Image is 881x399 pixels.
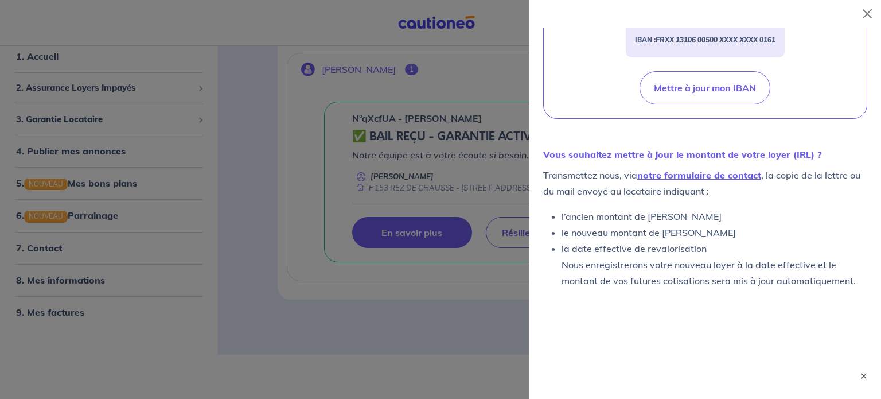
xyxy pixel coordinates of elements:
[637,169,761,181] a: notre formulaire de contact
[858,370,870,382] button: ×
[640,71,770,104] button: Mettre à jour mon IBAN
[858,5,876,23] button: Close
[543,149,822,160] strong: Vous souhaitez mettre à jour le montant de votre loyer (IRL) ?
[562,224,867,241] li: le nouveau montant de [PERSON_NAME]
[543,167,867,199] p: Transmettez nous, via , la copie de la lettre ou du mail envoyé au locataire indiquant :
[635,36,775,44] strong: IBAN :
[656,36,775,44] em: FRXX 13106 00500 XXXX XXXX 0161
[562,241,867,289] li: la date effective de revalorisation Nous enregistrerons votre nouveau loyer à la date effective e...
[562,208,867,224] li: l’ancien montant de [PERSON_NAME]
